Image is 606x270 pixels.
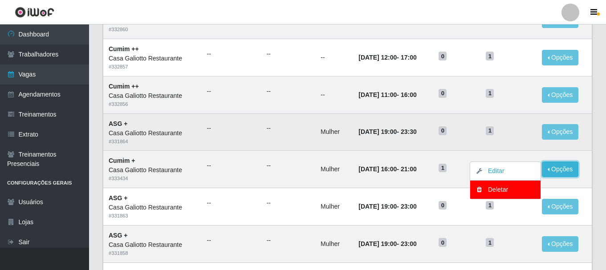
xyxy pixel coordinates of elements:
[267,198,310,208] ul: --
[267,87,310,96] ul: --
[267,236,310,245] ul: --
[109,54,196,63] div: Casa Galiotto Restaurante
[267,49,310,59] ul: --
[358,54,397,61] time: [DATE] 12:00
[401,165,417,173] time: 21:00
[109,203,196,212] div: Casa Galiotto Restaurante
[486,238,494,247] span: 1
[267,124,310,133] ul: --
[358,165,416,173] strong: -
[486,52,494,60] span: 1
[315,188,353,226] td: Mulher
[207,161,256,170] ul: --
[109,194,127,201] strong: ASG +
[439,164,447,173] span: 1
[542,87,578,103] button: Opções
[207,124,256,133] ul: --
[358,91,397,98] time: [DATE] 11:00
[315,113,353,151] td: Mulher
[207,87,256,96] ul: --
[401,203,417,210] time: 23:00
[479,185,532,194] div: Deletar
[542,199,578,214] button: Opções
[315,39,353,76] td: --
[358,128,416,135] strong: -
[109,212,196,220] div: # 331863
[479,167,504,174] a: Editar
[401,54,417,61] time: 17:00
[315,151,353,188] td: Mulher
[315,225,353,262] td: Mulher
[439,238,447,247] span: 0
[109,101,196,108] div: # 332856
[109,45,139,52] strong: Cumim ++
[207,49,256,59] ul: --
[109,138,196,145] div: # 331864
[439,89,447,98] span: 0
[358,240,416,247] strong: -
[358,91,416,98] strong: -
[267,161,310,170] ul: --
[109,157,135,164] strong: Cumim +
[109,120,127,127] strong: ASG +
[109,240,196,250] div: Casa Galiotto Restaurante
[542,161,578,177] button: Opções
[486,126,494,135] span: 1
[109,175,196,182] div: # 333434
[315,76,353,113] td: --
[109,232,127,239] strong: ASG +
[109,129,196,138] div: Casa Galiotto Restaurante
[542,236,578,252] button: Opções
[109,250,196,257] div: # 331858
[439,52,447,60] span: 0
[542,124,578,140] button: Opções
[358,203,397,210] time: [DATE] 19:00
[358,240,397,247] time: [DATE] 19:00
[109,83,139,90] strong: Cumim ++
[439,201,447,210] span: 0
[109,63,196,71] div: # 332857
[358,203,416,210] strong: -
[486,89,494,98] span: 1
[15,7,54,18] img: CoreUI Logo
[358,165,397,173] time: [DATE] 16:00
[358,54,416,61] strong: -
[207,236,256,245] ul: --
[401,91,417,98] time: 16:00
[401,128,417,135] time: 23:30
[439,126,447,135] span: 0
[542,50,578,65] button: Opções
[109,165,196,175] div: Casa Galiotto Restaurante
[358,128,397,135] time: [DATE] 19:00
[207,198,256,208] ul: --
[109,26,196,33] div: # 332860
[401,240,417,247] time: 23:00
[109,91,196,101] div: Casa Galiotto Restaurante
[486,201,494,210] span: 1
